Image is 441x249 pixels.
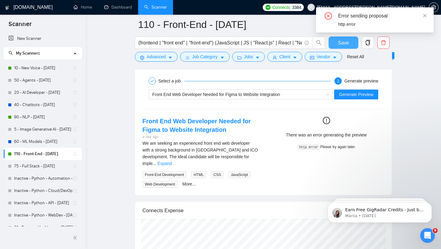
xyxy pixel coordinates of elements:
[298,145,319,150] code: http error
[180,52,229,62] button: barsJob Categorycaret-down
[344,77,378,85] div: Generate preview
[255,55,260,60] span: caret-down
[9,33,77,45] a: New Scanner
[429,5,438,10] span: setting
[313,36,325,49] button: search
[266,5,270,10] img: upwork-logo.png
[4,185,82,197] li: Inactive - Python - Cloud/DevOps - 2025.01.13
[153,161,156,166] span: ...
[14,136,73,148] a: 60 - ML Models - [DATE]
[9,51,40,56] span: My Scanners
[338,21,426,28] div: http error
[339,91,373,98] span: Generate Preview
[4,99,82,111] li: 40 - Chatbots - 2025.01.18
[323,117,330,124] span: exclamation-circle
[73,188,77,193] span: holder
[4,148,82,160] li: 110 - Front-End - 2025.08.18
[192,53,217,60] span: Job Category
[14,185,73,197] a: Inactive - Python - Cloud/DevOps - [DATE]
[286,132,367,137] span: There was an error generating the preview
[362,40,374,45] span: copy
[4,160,82,172] li: 75 - Full Stack - 2025.06.17
[362,36,374,49] button: copy
[142,140,258,167] div: We are seeking an experienced front end web developer with a strong background in Figma and ICO d...
[4,209,82,221] li: Inactive - Python - WebDev - 2025.01.13
[273,55,277,60] span: user
[147,53,166,60] span: Advanced
[14,160,73,172] a: 75 - Full Stack - [DATE]
[4,62,82,74] li: 10 - New Voice - 2025.01.23
[142,181,178,188] span: Web Development
[73,5,92,10] a: homeHome
[305,52,342,62] button: idcardVendorcaret-down
[73,78,77,83] span: holder
[318,190,441,232] iframe: Intercom notifications message
[73,151,77,156] span: holder
[185,55,190,60] span: bars
[73,139,77,144] span: holder
[378,40,389,45] span: delete
[313,40,325,45] span: search
[73,66,77,71] span: holder
[4,33,82,45] li: New Scanner
[73,102,77,107] span: holder
[305,41,309,45] span: info-circle
[4,136,82,148] li: 60 - ML Models - 2025.01.18
[191,171,206,178] span: HTML
[14,123,73,136] a: 5 - Image Generative AI - [DATE]
[237,55,242,60] span: folder
[14,148,73,160] a: 110 - Front-End - [DATE]
[4,221,82,234] li: 21 - Design - Healthcare - 12.02.2025
[14,221,73,234] a: 21 - Design - Healthcare - [DATE]
[73,235,79,241] span: double-left
[138,17,379,32] input: Scanner name...
[377,36,390,49] button: delete
[4,197,82,209] li: Inactive - Python - API - 2025.01.13
[325,12,332,20] span: close-circle
[168,55,172,60] span: caret-down
[232,52,265,62] button: folderJobscaret-down
[14,99,73,111] a: 40 - Chatbots - [DATE]
[142,134,258,140] div: a day ago
[142,202,384,219] div: Connects Expense
[73,164,77,169] span: holder
[272,4,291,11] span: Connects:
[158,77,184,85] div: Select a job
[4,123,82,136] li: 5 - Image Generative AI - 2025.01.12
[334,90,378,99] button: Generate Preview
[14,74,73,86] a: 50 - Agents - [DATE]
[279,53,290,60] span: Client
[16,51,40,56] span: My Scanners
[14,197,73,209] a: Inactive - Python - API - [DATE]
[292,4,301,11] span: 3384
[309,5,313,10] span: user
[429,2,439,12] button: setting
[140,55,144,60] span: setting
[73,115,77,120] span: holder
[420,228,435,243] iframe: Intercom live chat
[142,171,186,178] span: Front-End Development
[14,172,73,185] a: Inactive - Python - Automation - [DATE]
[73,225,77,230] span: holder
[4,86,82,99] li: 20 - AI Developer - 2025.03.03
[73,213,77,218] span: holder
[73,90,77,95] span: holder
[152,92,280,97] span: Front End Web Developer Needed for Figma to Website Integration
[135,52,178,62] button: settingAdvancedcaret-down
[14,111,73,123] a: 90 - NLP - [DATE]
[4,20,36,33] span: Scanner
[14,62,73,74] a: 10 - New Voice - [DATE]
[73,176,77,181] span: holder
[150,79,154,83] span: check
[333,55,337,60] span: caret-down
[157,161,172,166] a: Expand
[293,55,297,60] span: caret-down
[183,182,196,186] a: More...
[244,53,253,60] span: Jobs
[320,145,355,149] span: Please try again later.
[142,141,258,166] span: We are seeking an experienced front end web developer with a strong background in [GEOGRAPHIC_DAT...
[5,3,9,13] img: logo
[104,5,132,10] a: dashboardDashboard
